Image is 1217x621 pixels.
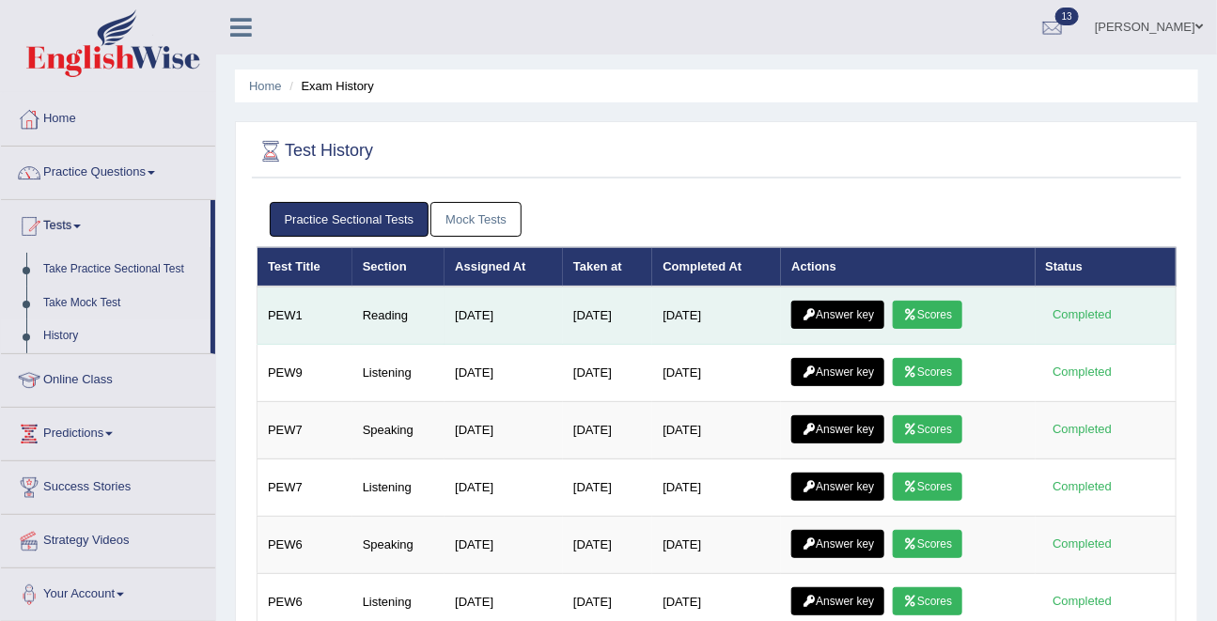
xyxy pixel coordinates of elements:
td: [DATE] [563,287,652,345]
td: [DATE] [445,402,563,459]
a: Scores [893,301,962,329]
th: Taken at [563,247,652,287]
a: History [35,319,211,353]
a: Home [1,93,215,140]
a: Strategy Videos [1,515,215,562]
a: Scores [893,587,962,615]
span: 13 [1055,8,1079,25]
a: Mock Tests [430,202,522,237]
td: Listening [352,345,445,402]
td: [DATE] [652,517,781,574]
td: PEW6 [257,517,352,574]
a: Scores [893,473,962,501]
a: Your Account [1,568,215,615]
a: Predictions [1,408,215,455]
li: Exam History [285,77,374,95]
th: Actions [781,247,1035,287]
a: Answer key [791,587,884,615]
td: [DATE] [563,402,652,459]
a: Take Practice Sectional Test [35,253,211,287]
td: [DATE] [445,287,563,345]
td: PEW9 [257,345,352,402]
td: Speaking [352,517,445,574]
td: [DATE] [563,517,652,574]
td: [DATE] [652,402,781,459]
div: Completed [1046,592,1119,612]
a: Online Class [1,354,215,401]
td: [DATE] [445,345,563,402]
td: [DATE] [652,287,781,345]
div: Completed [1046,420,1119,440]
h2: Test History [257,137,373,165]
td: [DATE] [563,459,652,517]
a: Success Stories [1,461,215,508]
td: Reading [352,287,445,345]
td: [DATE] [445,459,563,517]
th: Test Title [257,247,352,287]
td: [DATE] [563,345,652,402]
th: Assigned At [445,247,563,287]
td: [DATE] [652,345,781,402]
td: [DATE] [445,517,563,574]
a: Answer key [791,358,884,386]
a: Answer key [791,415,884,443]
td: Speaking [352,402,445,459]
td: [DATE] [652,459,781,517]
td: PEW1 [257,287,352,345]
a: Practice Sectional Tests [270,202,429,237]
a: Answer key [791,530,884,558]
a: Take Mock Test [35,287,211,320]
th: Completed At [652,247,781,287]
div: Completed [1046,535,1119,554]
div: Completed [1046,363,1119,382]
th: Section [352,247,445,287]
a: Practice Questions [1,147,215,194]
a: Scores [893,415,962,443]
a: Scores [893,358,962,386]
td: PEW7 [257,402,352,459]
td: Listening [352,459,445,517]
a: Home [249,79,282,93]
td: PEW7 [257,459,352,517]
div: Completed [1046,477,1119,497]
a: Tests [1,200,211,247]
div: Completed [1046,305,1119,325]
th: Status [1036,247,1177,287]
a: Scores [893,530,962,558]
a: Answer key [791,473,884,501]
a: Answer key [791,301,884,329]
